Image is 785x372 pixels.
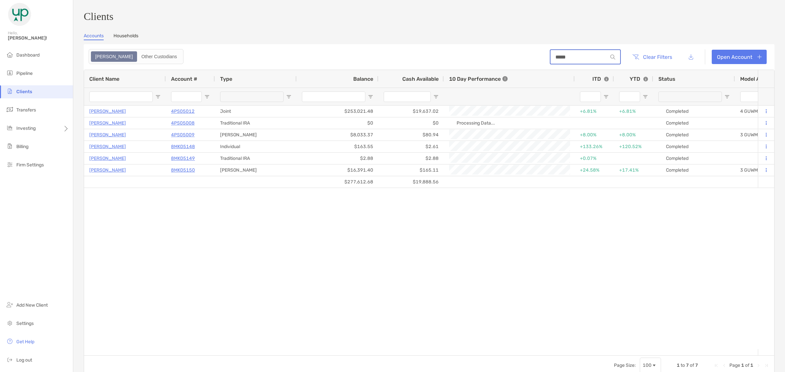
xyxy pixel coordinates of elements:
div: Previous Page [722,363,727,368]
span: of [690,363,694,368]
img: complete icon [658,133,663,137]
span: to [681,363,685,368]
div: $19,637.02 [378,106,444,117]
img: pipeline icon [6,69,14,77]
div: Zoe [92,52,136,61]
div: $253,021.48 [297,106,378,117]
img: transfers icon [6,106,14,113]
a: [PERSON_NAME] [89,154,126,162]
div: YTD [630,76,648,82]
div: $165.11 [378,164,444,176]
div: segmented control [89,49,183,64]
span: Status [658,76,675,82]
img: input icon [610,55,615,59]
span: Client Name [89,76,119,82]
button: Open Filter Menu [286,94,291,99]
span: Get Help [16,339,34,345]
div: $163.55 [297,141,378,152]
span: Settings [16,321,34,326]
img: complete icon [658,121,663,126]
a: 8MK05148 [171,143,195,151]
span: Balance [353,76,373,82]
a: 4PS05009 [171,131,195,139]
img: complete icon [658,168,663,173]
div: Page Size: [614,363,636,368]
p: 8MK05150 [171,166,195,174]
span: 1 [677,363,680,368]
div: $19,888.56 [378,176,444,188]
a: 4PS05008 [171,119,195,127]
img: Processing Data icon [449,121,454,126]
div: $2.88 [297,153,378,164]
div: $2.61 [378,141,444,152]
img: investing icon [6,124,14,132]
span: Clients [16,89,32,94]
div: $0 [297,117,378,129]
input: YTD Filter Input [619,92,640,102]
button: Open Filter Menu [643,94,648,99]
span: Page [729,363,740,368]
img: complete icon [658,109,663,114]
span: Investing [16,126,36,131]
div: +6.81% [619,106,648,117]
div: Last Page [764,363,769,368]
img: add_new_client icon [6,301,14,309]
img: Processing Data icon [619,156,624,161]
div: 10 Day Performance [449,70,508,88]
img: dashboard icon [6,51,14,59]
span: Account # [171,76,197,82]
span: 1 [741,363,744,368]
input: Account # Filter Input [171,92,202,102]
a: [PERSON_NAME] [89,143,126,151]
div: +8.00% [619,129,648,140]
div: +120.52% [619,141,648,152]
img: Processing Data icon [619,121,624,126]
a: 4PS05012 [171,107,195,115]
div: $80.94 [378,129,444,141]
div: +0.07% [580,153,609,164]
button: Open Filter Menu [603,94,609,99]
div: +133.26% [580,141,609,152]
div: Individual [215,141,297,152]
div: [PERSON_NAME] [215,164,297,176]
div: +6.81% [580,106,609,117]
span: Billing [16,144,28,149]
span: Add New Client [16,302,48,308]
input: Client Name Filter Input [89,92,153,102]
p: 8MK05149 [171,154,195,162]
img: get-help icon [6,337,14,345]
span: Log out [16,357,32,363]
a: [PERSON_NAME] [89,119,126,127]
button: Open Filter Menu [368,94,373,99]
img: Zoe Logo [8,3,31,26]
span: Transfers [16,107,36,113]
div: $2.88 [378,153,444,164]
img: clients icon [6,87,14,95]
div: $277,612.68 [297,176,378,188]
span: Firm Settings [16,162,44,168]
div: First Page [714,363,719,368]
button: Clear Filters [627,50,677,64]
span: [PERSON_NAME]! [8,35,69,41]
div: +24.58% [580,165,609,176]
div: $8,033.37 [297,129,378,141]
a: Accounts [84,33,104,40]
p: [PERSON_NAME] [89,166,126,174]
span: 7 [695,363,698,368]
span: Model Assigned [740,76,780,82]
p: Completed [666,109,689,114]
img: Processing Data icon [580,121,584,126]
p: Completed [666,120,689,126]
div: +17.41% [619,165,648,176]
input: ITD Filter Input [580,92,601,102]
img: firm-settings icon [6,161,14,168]
div: Other Custodians [138,52,181,61]
p: Completed [666,156,689,161]
span: Dashboard [16,52,40,58]
span: 1 [750,363,753,368]
a: [PERSON_NAME] [89,107,126,115]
